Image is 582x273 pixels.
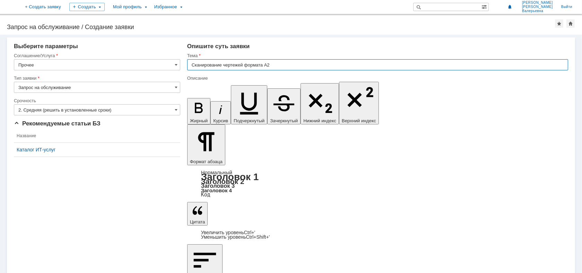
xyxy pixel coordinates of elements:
button: Верхний индекс [339,82,379,124]
span: Валерьевна [522,9,553,13]
a: Заголовок 2 [201,177,244,185]
div: Срочность [14,98,179,103]
button: Цитата [187,202,208,226]
a: Increase [201,230,255,235]
span: [PERSON_NAME] [522,5,553,9]
th: Название [14,129,180,143]
a: Каталог ИТ-услуг [17,147,177,152]
button: Жирный [187,98,211,124]
span: Жирный [190,118,208,123]
a: Заголовок 4 [201,187,232,193]
span: Расширенный поиск [481,3,488,10]
div: Формат абзаца [187,170,568,197]
a: Код [201,192,210,198]
span: Ctrl+Shift+' [246,234,270,240]
button: Курсив [210,101,231,124]
a: Заголовок 1 [201,171,259,182]
span: [PERSON_NAME] [522,1,553,5]
div: Создать [69,3,105,11]
span: Рекомендуемые статьи БЗ [14,120,101,127]
div: Запрос на обслуживание / Создание заявки [7,24,555,30]
div: Добавить в избранное [555,19,563,28]
span: Верхний индекс [342,118,376,123]
div: Цитата [187,230,568,239]
a: Decrease [201,234,270,240]
span: Нижний индекс [303,118,336,123]
div: Описание [187,76,567,80]
button: Нижний индекс [301,83,339,124]
span: Цитата [190,219,205,224]
span: Ctrl+' [244,230,255,235]
span: Курсив [213,118,228,123]
div: Сделать домашней страницей [566,19,575,28]
button: Формат абзаца [187,124,225,165]
button: Подчеркнутый [231,85,267,124]
button: Зачеркнутый [267,88,301,124]
a: Нормальный [201,169,232,175]
a: Заголовок 3 [201,183,235,189]
span: Опишите суть заявки [187,43,250,50]
div: Тип заявки [14,76,179,80]
div: Тема [187,53,567,58]
div: Соглашение/Услуга [14,53,179,58]
span: Подчеркнутый [234,118,264,123]
span: Выберите параметры [14,43,78,50]
span: Зачеркнутый [270,118,298,123]
span: Формат абзаца [190,159,223,164]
